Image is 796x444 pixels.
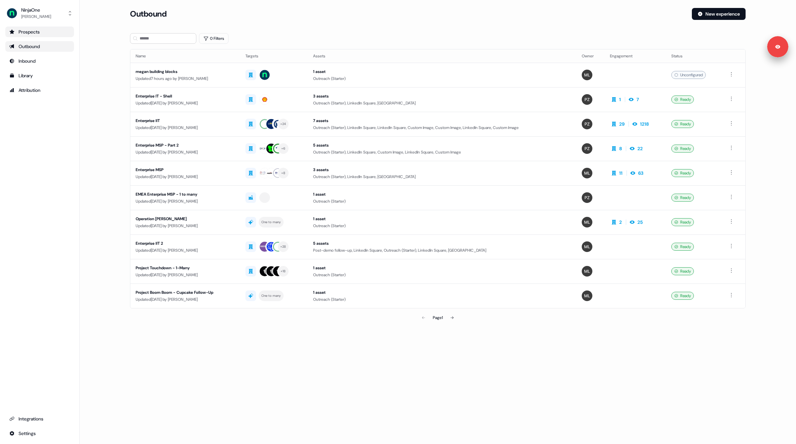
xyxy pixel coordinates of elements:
[136,265,235,271] div: Project Touchdown - 1-Many
[136,191,235,198] div: EMEA Enterprise MSP - 1 to many
[582,94,592,105] img: Petra
[136,166,235,173] div: Enterprise MSP
[280,121,286,127] div: + 24
[671,194,694,202] div: Ready
[280,244,286,250] div: + 28
[313,265,571,271] div: 1 asset
[136,240,235,247] div: Enterprise IIT 2
[136,93,235,99] div: Enterprise IT - Shell
[313,124,571,131] div: Outreach (Starter), LinkedIn Square, LinkedIn Square, Custom Image, Custom Image, LinkedIn Square...
[313,191,571,198] div: 1 asset
[313,216,571,222] div: 1 asset
[130,49,240,63] th: Name
[433,314,443,321] div: Page 1
[582,192,592,203] img: Petra
[261,219,281,225] div: One to many
[313,173,571,180] div: Outreach (Starter), LinkedIn Square, [GEOGRAPHIC_DATA]
[9,430,70,437] div: Settings
[136,100,235,106] div: Updated [DATE] by [PERSON_NAME]
[281,146,286,152] div: + 6
[582,290,592,301] img: Megan
[313,117,571,124] div: 7 assets
[9,87,70,94] div: Attribution
[313,272,571,278] div: Outreach (Starter)
[9,58,70,64] div: Inbound
[671,218,694,226] div: Ready
[313,198,571,205] div: Outreach (Starter)
[671,145,694,153] div: Ready
[261,293,281,299] div: One to many
[136,296,235,303] div: Updated [DATE] by [PERSON_NAME]
[5,41,74,52] a: Go to outbound experience
[136,272,235,278] div: Updated [DATE] by [PERSON_NAME]
[240,49,308,63] th: Targets
[313,247,571,254] div: Post-demo follow-up, LinkedIn Square, Outreach (Starter), LinkedIn Square, [GEOGRAPHIC_DATA]
[582,241,592,252] img: Megan
[671,243,694,251] div: Ready
[313,75,571,82] div: Outreach (Starter)
[313,149,571,156] div: Outreach (Starter), LinkedIn Square, Custom Image, LinkedIn Square, Custom Image
[313,289,571,296] div: 1 asset
[638,170,643,176] div: 63
[671,120,694,128] div: Ready
[136,68,235,75] div: megan building blocks
[21,13,51,20] div: [PERSON_NAME]
[199,33,229,44] button: 0 Filters
[605,49,666,63] th: Engagement
[313,240,571,247] div: 5 assets
[619,219,622,225] div: 2
[313,296,571,303] div: Outreach (Starter)
[576,49,605,63] th: Owner
[136,173,235,180] div: Updated [DATE] by [PERSON_NAME]
[671,169,694,177] div: Ready
[640,121,649,127] div: 1218
[692,8,746,20] button: New experience
[5,27,74,37] a: Go to prospects
[130,9,166,19] h3: Outbound
[136,247,235,254] div: Updated [DATE] by [PERSON_NAME]
[9,72,70,79] div: Library
[5,5,74,21] button: NinjaOne[PERSON_NAME]
[136,289,235,296] div: Project Boom Boom - Cupcake Follow-Up
[619,145,622,152] div: 8
[136,222,235,229] div: Updated [DATE] by [PERSON_NAME]
[637,145,643,152] div: 22
[582,168,592,178] img: Megan
[671,292,694,300] div: Ready
[313,142,571,149] div: 5 assets
[313,222,571,229] div: Outreach (Starter)
[619,170,623,176] div: 11
[582,143,592,154] img: Petra
[136,216,235,222] div: Operation [PERSON_NAME]
[5,70,74,81] a: Go to templates
[281,170,286,176] div: + 8
[582,266,592,277] img: Megan
[308,49,577,63] th: Assets
[637,219,643,225] div: 25
[136,117,235,124] div: Enterprise IIT
[5,413,74,424] a: Go to integrations
[313,68,571,75] div: 1 asset
[9,29,70,35] div: Prospects
[671,71,706,79] div: Unconfigured
[636,96,639,103] div: 7
[619,121,625,127] div: 29
[671,95,694,103] div: Ready
[5,428,74,439] a: Go to integrations
[136,198,235,205] div: Updated [DATE] by [PERSON_NAME]
[619,96,621,103] div: 1
[582,217,592,227] img: Megan
[313,100,571,106] div: Outreach (Starter), LinkedIn Square, [GEOGRAPHIC_DATA]
[136,75,235,82] div: Updated 7 hours ago by [PERSON_NAME]
[136,149,235,156] div: Updated [DATE] by [PERSON_NAME]
[136,124,235,131] div: Updated [DATE] by [PERSON_NAME]
[9,415,70,422] div: Integrations
[5,85,74,95] a: Go to attribution
[582,119,592,129] img: Petra
[666,49,722,63] th: Status
[136,142,235,149] div: Enterprise MSP - Part 2
[281,268,286,274] div: + 18
[313,93,571,99] div: 3 assets
[671,267,694,275] div: Ready
[5,56,74,66] a: Go to Inbound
